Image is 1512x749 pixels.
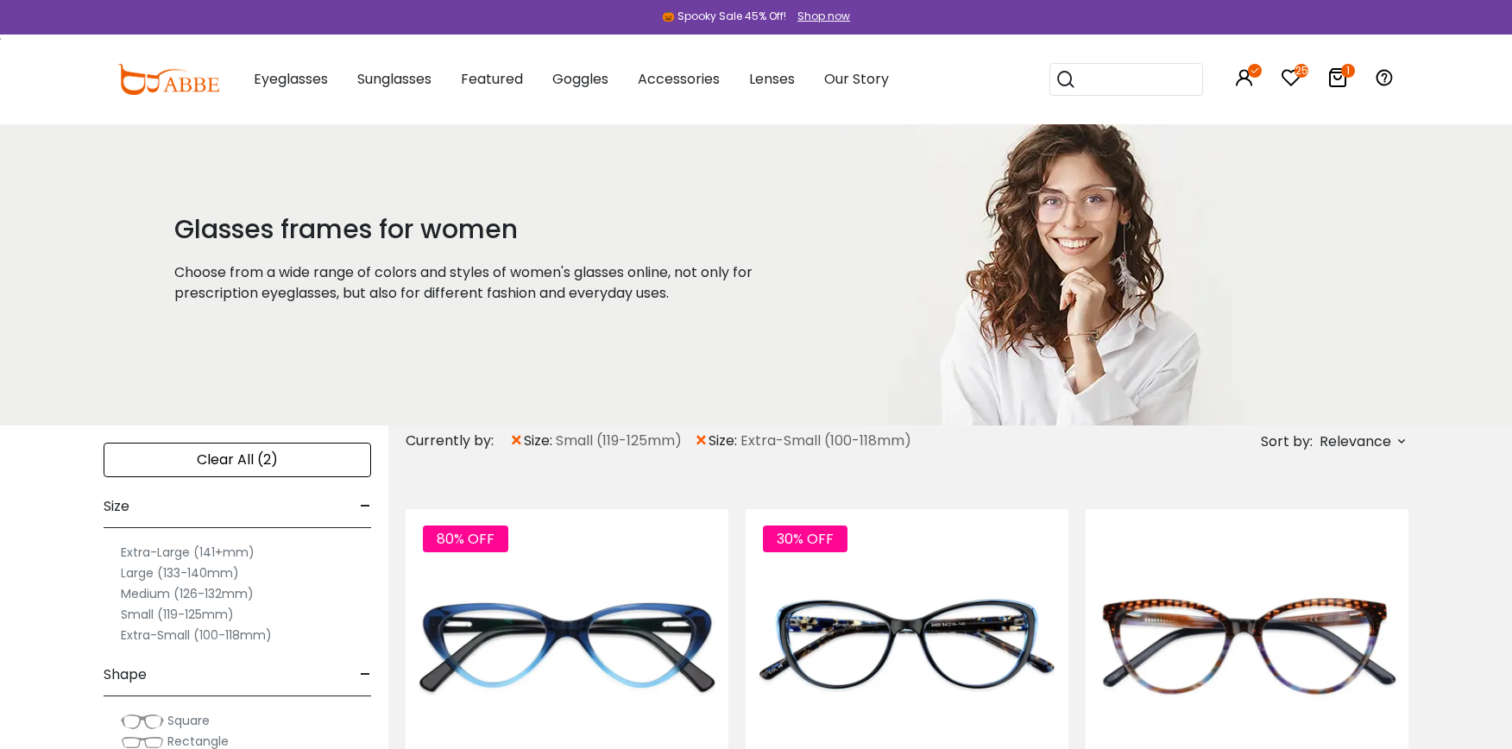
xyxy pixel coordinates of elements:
div: 🎃 Spooky Sale 45% Off! [662,9,786,24]
img: Square.png [121,713,164,730]
span: Square [167,712,210,729]
span: Small (119-125mm) [556,431,682,451]
span: - [360,654,371,695]
label: Extra-Small (100-118mm) [121,625,272,645]
span: Sort by: [1261,431,1313,451]
img: glasses frames for women [846,123,1284,425]
h1: Glasses frames for women [174,214,803,245]
label: Small (119-125mm) [121,604,234,625]
span: Lenses [749,69,795,89]
span: size: [524,431,556,451]
a: 25 [1281,71,1301,91]
span: 30% OFF [763,526,847,552]
span: size: [709,431,740,451]
i: 25 [1295,64,1308,78]
span: Featured [461,69,523,89]
span: Accessories [638,69,720,89]
a: 1 [1327,71,1348,91]
i: 1 [1341,64,1355,78]
span: Relevance [1320,426,1391,457]
img: abbeglasses.com [117,64,219,95]
span: × [509,425,524,456]
span: Our Story [824,69,889,89]
span: Size [104,486,129,527]
label: Medium (126-132mm) [121,583,254,604]
div: Shop now [797,9,850,24]
div: Clear All (2) [104,443,371,477]
span: Extra-Small (100-118mm) [740,431,911,451]
span: Goggles [552,69,608,89]
span: Sunglasses [357,69,432,89]
p: Choose from a wide range of colors and styles of women's glasses online, not only for prescriptio... [174,262,803,304]
span: 80% OFF [423,526,508,552]
span: - [360,486,371,527]
span: Shape [104,654,147,695]
div: Currently by: [406,425,509,456]
span: × [694,425,709,456]
span: Eyeglasses [254,69,328,89]
label: Extra-Large (141+mm) [121,542,255,563]
label: Large (133-140mm) [121,563,239,583]
a: Shop now [789,9,850,23]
